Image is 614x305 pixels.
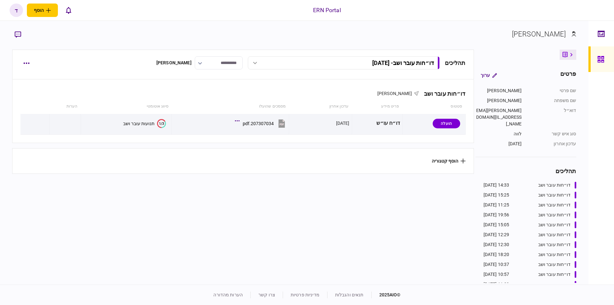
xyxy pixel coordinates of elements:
[484,251,576,258] a: דו״חות עובר ושב18:20 [DATE]
[476,97,522,104] div: [PERSON_NAME]
[538,192,571,198] div: דו״חות עובר ושב
[248,56,440,69] button: דו״חות עובר ושב- [DATE]
[538,281,571,288] div: דו״חות עובר ושב
[156,60,192,66] div: [PERSON_NAME]
[354,116,400,131] div: דו״ח עו״ש
[528,107,576,127] div: דוא״ל
[484,192,576,198] a: דו״חות עובר ושב15:25 [DATE]
[172,99,289,114] th: מסמכים שהועלו
[123,121,154,126] div: תנועות עובר ושב
[484,251,509,258] div: 18:20 [DATE]
[484,281,509,288] div: 11:39 [DATE]
[484,182,509,189] div: 14:33 [DATE]
[512,29,566,39] div: [PERSON_NAME]
[377,91,412,96] span: [PERSON_NAME]
[538,241,571,248] div: דו״חות עובר ושב
[528,131,576,137] div: סוג איש קשר
[243,121,274,126] div: 207307034.pdf
[484,231,509,238] div: 12:29 [DATE]
[484,261,509,268] div: 10:37 [DATE]
[352,99,402,114] th: פריט מידע
[445,59,466,67] div: תהליכים
[538,182,571,189] div: דו״חות עובר ושב
[484,231,576,238] a: דו״חות עובר ושב12:29 [DATE]
[258,292,275,297] a: צרו קשר
[538,261,571,268] div: דו״חות עובר ושב
[402,99,465,114] th: סטטוס
[484,271,576,278] a: דו״חות עובר ושב10:57 [DATE]
[213,292,243,297] a: הערות מהדורה
[336,120,350,126] div: [DATE]
[419,90,466,97] div: דו״חות עובר ושב
[10,4,23,17] button: ד
[484,212,576,218] a: דו״חות עובר ושב19:56 [DATE]
[484,241,509,248] div: 12:30 [DATE]
[538,202,571,208] div: דו״חות עובר ושב
[476,167,576,175] div: תהליכים
[484,202,509,208] div: 11:25 [DATE]
[50,99,81,114] th: הערות
[476,87,522,94] div: [PERSON_NAME]
[484,202,576,208] a: דו״חות עובר ושב11:25 [DATE]
[236,116,287,131] button: 207307034.pdf
[484,281,576,288] a: דו״חות עובר ושב11:39 [DATE]
[484,221,576,228] a: דו״חות עובר ושב15:05 [DATE]
[291,292,319,297] a: מדיניות פרטיות
[476,69,502,81] button: ערוך
[538,221,571,228] div: דו״חות עובר ושב
[289,99,352,114] th: עדכון אחרון
[476,107,522,127] div: [PERSON_NAME][EMAIL_ADDRESS][DOMAIN_NAME]
[476,131,522,137] div: לווה
[371,292,401,298] div: © 2025 AIO
[27,4,58,17] button: פתח תפריט להוספת לקוח
[484,192,509,198] div: 15:25 [DATE]
[528,140,576,147] div: עדכון אחרון
[484,261,576,268] a: דו״חות עובר ושב10:37 [DATE]
[484,241,576,248] a: דו״חות עובר ושב12:30 [DATE]
[81,99,171,114] th: סיווג אוטומטי
[560,69,576,81] div: פרטים
[62,4,75,17] button: פתח רשימת התראות
[433,119,460,128] div: הועלה
[476,140,522,147] div: [DATE]
[484,221,509,228] div: 15:05 [DATE]
[159,121,164,125] text: 1/3
[538,251,571,258] div: דו״חות עובר ושב
[484,212,509,218] div: 19:56 [DATE]
[538,271,571,278] div: דו״חות עובר ושב
[528,97,576,104] div: שם משפחה
[123,119,166,128] button: 1/3תנועות עובר ושב
[484,271,509,278] div: 10:57 [DATE]
[484,182,576,189] a: דו״חות עובר ושב14:33 [DATE]
[528,87,576,94] div: שם פרטי
[538,231,571,238] div: דו״חות עובר ושב
[335,292,364,297] a: תנאים והגבלות
[432,158,466,164] button: הוסף קטגוריה
[313,6,341,14] div: ERN Portal
[372,60,434,66] div: דו״חות עובר ושב - [DATE]
[538,212,571,218] div: דו״חות עובר ושב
